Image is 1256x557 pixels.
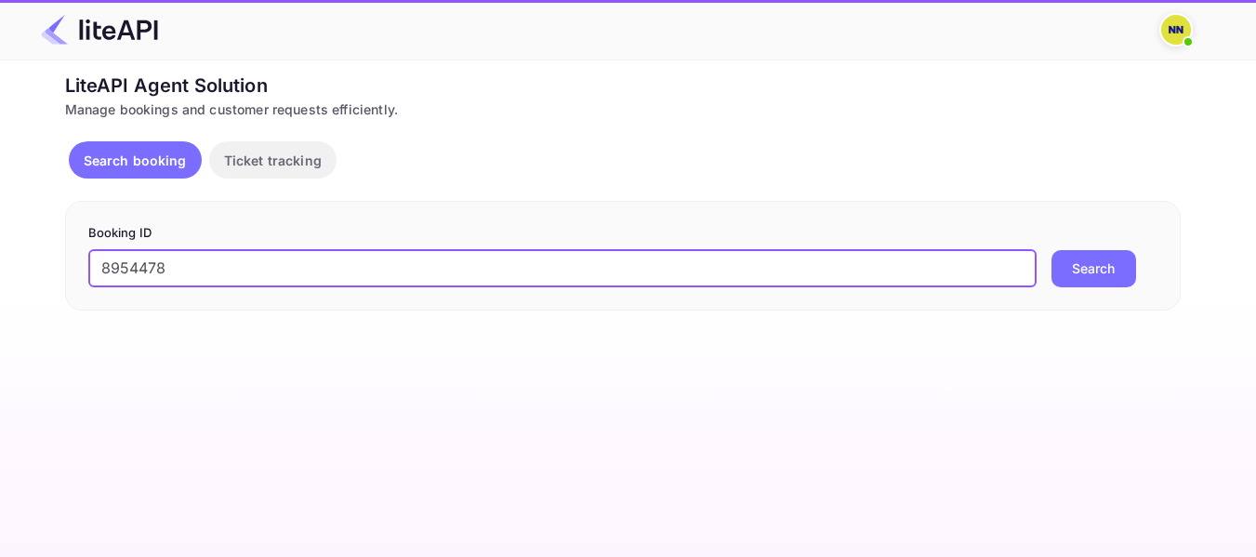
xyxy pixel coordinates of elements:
[88,250,1037,287] input: Enter Booking ID (e.g., 63782194)
[224,151,322,170] p: Ticket tracking
[65,72,1181,99] div: LiteAPI Agent Solution
[1051,250,1136,287] button: Search
[41,15,158,45] img: LiteAPI Logo
[84,151,187,170] p: Search booking
[1161,15,1191,45] img: N/A N/A
[88,224,1157,243] p: Booking ID
[65,99,1181,119] div: Manage bookings and customer requests efficiently.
